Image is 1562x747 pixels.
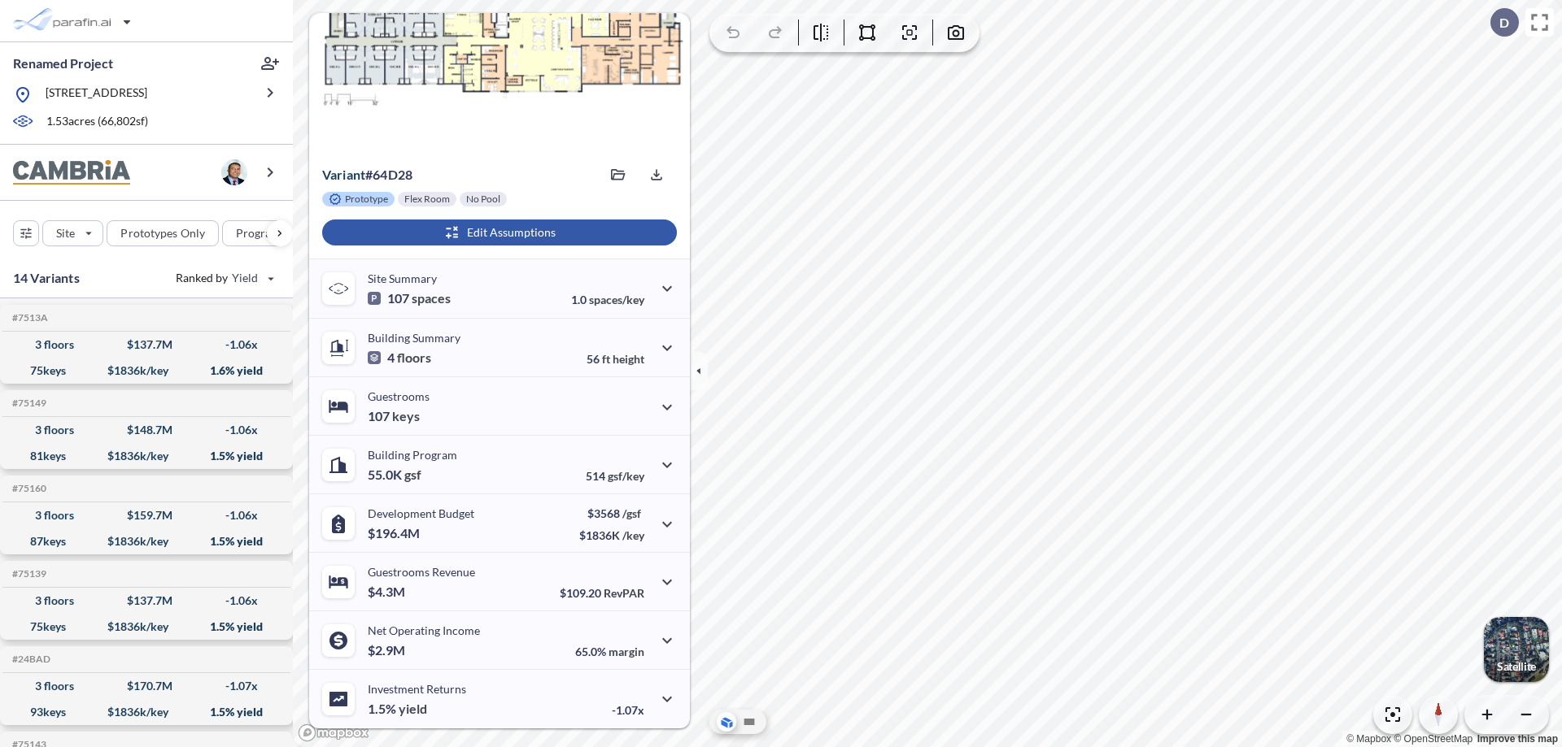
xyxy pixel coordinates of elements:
[571,293,644,306] p: 1.0
[586,469,644,483] p: 514
[236,225,281,241] p: Program
[56,225,75,241] p: Site
[9,654,50,665] h5: Click to copy the code
[392,408,420,424] span: keys
[368,584,408,600] p: $4.3M
[368,389,430,403] p: Guestrooms
[9,397,46,409] h5: Click to copy the code
[397,350,431,366] span: floors
[368,408,420,424] p: 107
[163,265,285,291] button: Ranked by Yield
[560,586,644,600] p: $109.20
[589,293,644,306] span: spaces/key
[13,160,130,185] img: BrandImage
[322,219,677,245] button: Edit Assumptions
[612,703,644,717] p: -1.07x
[609,645,644,658] span: margin
[717,712,736,732] button: Aerial View
[368,682,466,696] p: Investment Returns
[604,586,644,600] span: RevPAR
[120,225,205,241] p: Prototypes Only
[1499,15,1509,30] p: D
[740,712,759,732] button: Site Plan
[46,85,147,105] p: [STREET_ADDRESS]
[1477,733,1558,745] a: Improve this map
[368,506,474,520] p: Development Budget
[1484,617,1549,682] img: Switcher Image
[602,352,610,366] span: ft
[399,701,427,717] span: yield
[107,220,219,246] button: Prototypes Only
[1497,660,1536,673] p: Satellite
[46,113,148,131] p: 1.53 acres ( 66,802 sf)
[368,525,422,541] p: $196.4M
[1394,733,1473,745] a: OpenStreetMap
[368,467,421,483] p: 55.0K
[368,350,431,366] p: 4
[608,469,644,483] span: gsf/key
[579,528,644,542] p: $1836K
[322,167,365,182] span: Variant
[575,645,644,658] p: 65.0%
[222,220,310,246] button: Program
[42,220,103,246] button: Site
[466,193,500,206] p: No Pool
[9,312,48,324] h5: Click to copy the code
[368,701,427,717] p: 1.5%
[579,506,644,520] p: $3568
[368,331,460,345] p: Building Summary
[322,167,412,183] p: # 64d28
[412,290,451,306] span: spaces
[613,352,644,366] span: height
[1346,733,1391,745] a: Mapbox
[9,483,46,494] h5: Click to copy the code
[368,290,451,306] p: 107
[368,448,457,462] p: Building Program
[368,565,475,579] p: Guestrooms Revenue
[221,159,247,185] img: user logo
[368,642,408,658] p: $2.9M
[587,352,644,366] p: 56
[13,54,113,72] p: Renamed Project
[622,506,641,520] span: /gsf
[232,270,259,286] span: Yield
[404,467,421,483] span: gsf
[345,193,388,206] p: Prototype
[622,528,644,542] span: /key
[368,623,480,637] p: Net Operating Income
[13,268,80,288] p: 14 Variants
[1484,617,1549,682] button: Switcher ImageSatellite
[368,271,437,285] p: Site Summary
[298,723,369,742] a: Mapbox homepage
[404,193,450,206] p: Flex Room
[9,568,46,580] h5: Click to copy the code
